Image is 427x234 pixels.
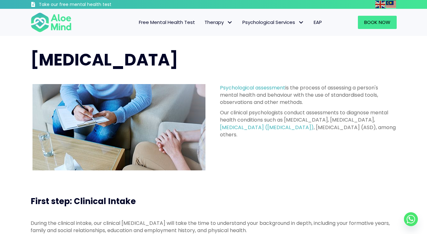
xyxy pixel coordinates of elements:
a: EAP [309,16,327,29]
a: Book Now [358,16,397,29]
span: Psychological Services [242,19,304,26]
span: Free Mental Health Test [139,19,195,26]
a: Take our free mental health test [31,2,145,9]
span: First step: Clinical Intake [31,196,136,207]
a: [MEDICAL_DATA] ([MEDICAL_DATA]) [220,124,314,131]
a: Psychological ServicesPsychological Services: submenu [238,16,309,29]
img: Aloe mind Logo [31,12,72,33]
img: psychological assessment [33,84,205,170]
span: EAP [314,19,322,26]
img: ms [386,1,396,8]
h3: Take our free mental health test [39,2,145,8]
span: [MEDICAL_DATA] [31,48,178,71]
span: Therapy [205,19,233,26]
span: Book Now [364,19,390,26]
span: Psychological Services: submenu [297,18,306,27]
p: During the clinical intake, our clinical [MEDICAL_DATA] will take the time to understand your bac... [31,220,397,234]
p: Our clinical psychologists conduct assessments to diagnose mental health conditions such as [MEDI... [220,109,397,138]
img: en [375,1,385,8]
a: Free Mental Health Test [134,16,200,29]
span: Therapy: submenu [225,18,234,27]
p: is the process of assessing a person's mental health and behaviour with the use of standardised t... [220,84,397,106]
nav: Menu [80,16,327,29]
a: Whatsapp [404,212,418,226]
a: Malay [386,1,397,8]
a: TherapyTherapy: submenu [200,16,238,29]
a: Psychological assessment [220,84,285,91]
a: English [375,1,386,8]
